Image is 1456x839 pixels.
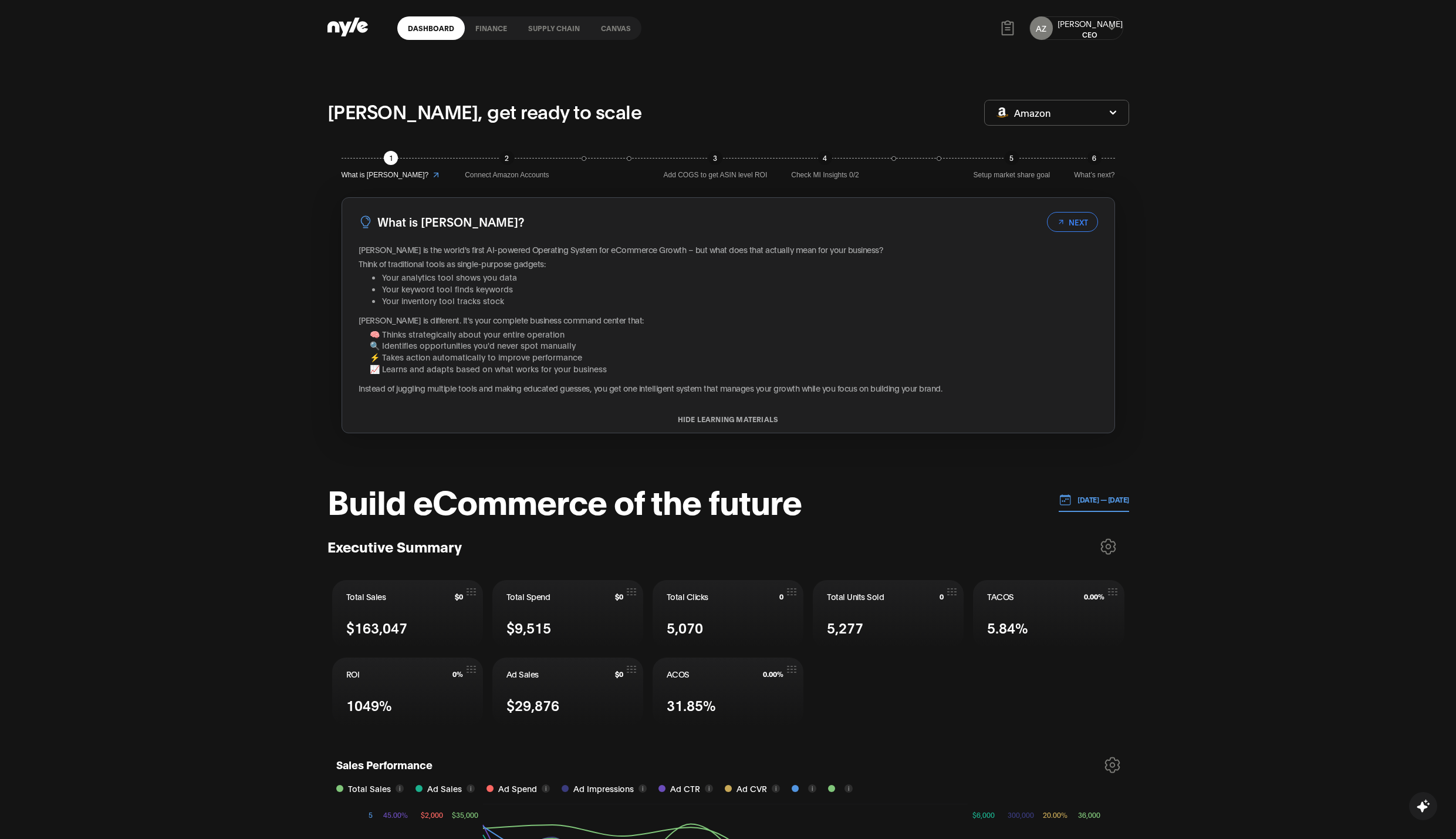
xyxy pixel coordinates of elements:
[452,670,463,678] span: 0%
[359,215,373,229] img: LightBulb
[1058,18,1123,39] button: [PERSON_NAME]CEO
[573,782,634,795] span: Ad Impressions
[359,258,1098,269] p: Think of traditional tools as single-purpose gadgets:
[346,668,360,680] span: ROI
[492,658,643,726] button: Ad Sales$0$29,876
[384,151,398,165] div: 1
[813,580,964,648] button: Total Units Sold05,277
[827,591,884,602] span: Total Units Sold
[763,670,783,678] span: 0.00%
[1078,810,1100,819] tspan: 36,000
[370,339,1098,351] li: 🔍 Identifies opportunities you'd never spot manually
[421,810,443,819] tspan: $2,000
[467,784,475,793] button: i
[1058,18,1123,29] div: [PERSON_NAME]
[397,16,465,40] a: Dashboard
[772,784,780,793] button: i
[1087,151,1102,165] div: 6
[1005,151,1019,165] div: 5
[974,170,1050,181] span: Setup market share goal
[615,670,623,678] span: $0
[1047,212,1098,232] button: NEXT
[382,295,1098,306] li: Your inventory tool tracks stock
[342,415,1114,423] button: HIDE LEARNING MATERIALS
[615,592,623,601] span: $0
[506,695,559,715] span: $29,876
[987,617,1028,638] span: 5.84%
[346,617,407,638] span: $163,047
[653,580,803,648] button: Total Clicks05,070
[427,782,462,795] span: Ad Sales
[653,658,803,726] button: ACOS0.00%31.85%
[708,151,722,165] div: 3
[346,695,392,715] span: 1049%
[1014,106,1050,119] span: Amazon
[818,151,832,165] div: 4
[465,16,518,40] a: finance
[342,170,429,181] span: What is [PERSON_NAME]?
[455,592,463,601] span: $0
[791,170,859,181] span: Check MI Insights 0/2
[1043,810,1067,819] tspan: 20.00%
[506,591,550,602] span: Total Spend
[996,107,1008,117] img: Amazon
[827,617,863,638] span: 5,277
[972,810,995,819] tspan: $6,000
[542,784,550,793] button: i
[1059,493,1072,506] img: 01.01.24 — 07.01.24
[506,617,551,638] span: $9,515
[518,16,590,40] a: Supply chain
[370,328,1098,340] li: 🧠 Thinks strategically about your entire operation
[1072,494,1129,505] p: [DATE] — [DATE]
[1074,170,1114,181] span: What’s next?
[359,314,1098,326] p: [PERSON_NAME] is different. It's your complete business command center that:
[940,592,944,601] span: 0
[336,757,433,776] h1: Sales Performance
[359,244,1098,255] p: [PERSON_NAME] is the world's first AI-powered Operating System for eCommerce Growth – but what do...
[377,213,524,231] h3: What is [PERSON_NAME]?
[452,810,478,819] tspan: $35,000
[973,580,1124,648] button: TACOS0.00%5.84%
[667,617,703,638] span: 5,070
[506,668,539,680] span: Ad Sales
[346,591,386,602] span: Total Sales
[984,100,1129,126] button: Amazon
[327,483,802,518] h1: Build eCommerce of the future
[359,382,1098,394] p: Instead of juggling multiple tools and making educated guesses, you get one intelligent system th...
[1030,16,1053,40] button: AZ
[382,271,1098,283] li: Your analytics tool shows you data
[670,782,700,795] span: Ad CTR
[779,592,783,601] span: 0
[667,695,716,715] span: 31.85%
[465,170,549,181] span: Connect Amazon Accounts
[590,16,641,40] a: Canvas
[370,363,1098,375] li: 📈 Learns and adapts based on what works for your business
[1008,810,1034,819] tspan: 300,000
[1059,488,1129,512] button: [DATE] — [DATE]
[667,591,708,602] span: Total Clicks
[348,782,391,795] span: Total Sales
[1058,29,1123,39] div: CEO
[737,782,767,795] span: Ad CVR
[327,537,462,555] h3: Executive Summary
[498,782,537,795] span: Ad Spend
[705,784,713,793] button: i
[383,810,408,819] tspan: 45.00%
[844,784,853,793] button: i
[664,170,768,181] span: Add COGS to get ASIN level ROI
[370,351,1098,363] li: ⚡ Takes action automatically to improve performance
[332,580,483,648] button: Total Sales$0$163,047
[327,97,642,125] p: [PERSON_NAME], get ready to scale
[382,283,1098,295] li: Your keyword tool finds keywords
[492,580,643,648] button: Total Spend$0$9,515
[808,784,816,793] button: i
[639,784,647,793] button: i
[396,784,404,793] button: i
[332,658,483,726] button: ROI0%1049%
[1084,592,1104,601] span: 0.00%
[500,151,514,165] div: 2
[987,591,1014,602] span: TACOS
[667,668,690,680] span: ACOS
[369,810,373,819] tspan: 5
